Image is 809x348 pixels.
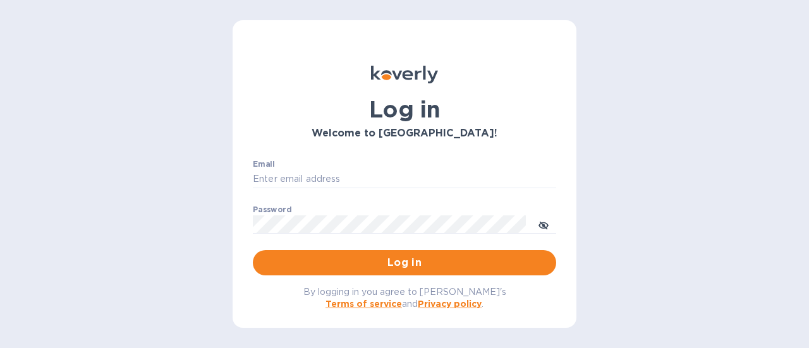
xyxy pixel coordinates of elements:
h3: Welcome to [GEOGRAPHIC_DATA]! [253,128,556,140]
button: Log in [253,250,556,275]
span: By logging in you agree to [PERSON_NAME]'s and . [303,287,506,309]
a: Privacy policy [418,299,482,309]
label: Email [253,160,275,168]
h1: Log in [253,96,556,123]
img: Koverly [371,66,438,83]
a: Terms of service [325,299,402,309]
button: toggle password visibility [531,212,556,237]
label: Password [253,206,291,213]
span: Log in [263,255,546,270]
input: Enter email address [253,170,556,189]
